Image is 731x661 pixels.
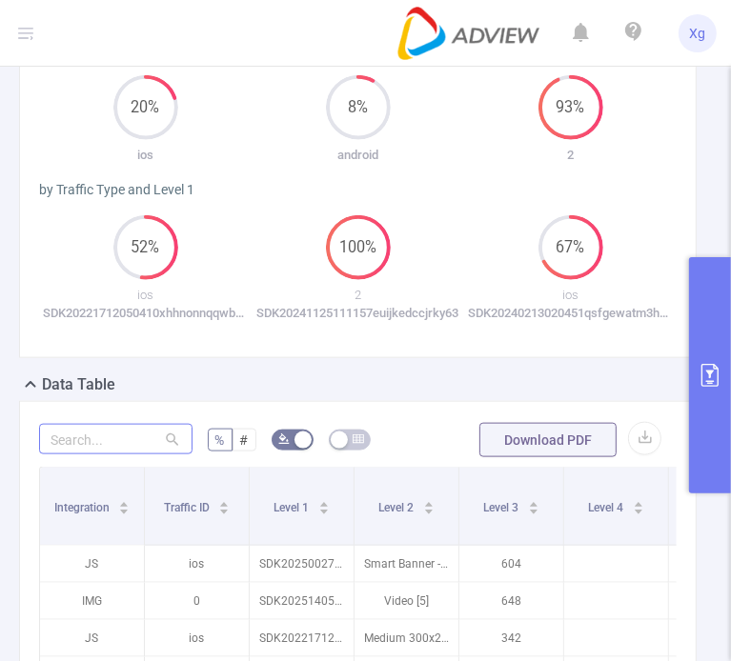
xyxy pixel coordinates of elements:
[274,501,312,514] span: Level 1
[483,501,521,514] span: Level 3
[118,499,130,511] div: Sort
[423,499,435,511] div: Sort
[479,423,617,457] button: Download PDF
[164,501,213,514] span: Traffic ID
[353,433,364,445] i: icon: table
[318,507,329,512] i: icon: caret-down
[250,583,354,619] p: SDK202514050206455r9iip1n5libqsc
[528,499,539,511] div: Sort
[54,501,112,514] span: Integration
[326,100,391,115] span: 8%
[39,180,194,200] div: by Traffic Type and Level 1
[145,620,249,656] p: ios
[145,546,249,582] p: ios
[538,240,603,255] span: 67%
[355,583,458,619] p: Video [5]
[633,499,644,511] div: Sort
[528,499,538,505] i: icon: caret-up
[42,373,115,396] h2: Data Table
[39,286,252,305] p: ios
[219,507,230,512] i: icon: caret-down
[40,546,144,582] p: JS
[690,14,706,52] span: Xg
[326,240,391,255] span: 100%
[633,499,643,505] i: icon: caret-up
[278,433,290,445] i: icon: bg-colors
[113,100,178,115] span: 20%
[39,304,252,323] p: SDK20221712050410xhhnonnqqwbv3yi
[459,546,563,582] p: 604
[119,499,130,505] i: icon: caret-up
[39,424,193,454] input: Search...
[459,583,563,619] p: 648
[528,507,538,512] i: icon: caret-down
[633,507,643,512] i: icon: caret-down
[588,501,626,514] span: Level 4
[318,499,329,505] i: icon: caret-up
[252,146,464,165] p: android
[355,546,458,582] p: Smart Banner - 320x50 [0]
[459,620,563,656] p: 342
[215,432,225,448] span: %
[113,240,178,255] span: 52%
[464,304,677,323] p: SDK20240213020451qsfgewatm3hwx06
[538,100,603,115] span: 93%
[378,501,416,514] span: Level 2
[355,620,458,656] p: Medium 300x250 [11]
[240,432,249,448] span: #
[218,499,230,511] div: Sort
[423,507,434,512] i: icon: caret-down
[40,583,144,619] p: IMG
[423,499,434,505] i: icon: caret-up
[219,499,230,505] i: icon: caret-up
[464,146,677,165] p: 2
[252,286,464,305] p: 2
[250,620,354,656] p: SDK20221712050410xhhnonnqqwbv3yi
[40,620,144,656] p: JS
[252,304,464,323] p: SDK20241125111157euijkedccjrky63
[145,583,249,619] p: 0
[464,286,677,305] p: ios
[119,507,130,512] i: icon: caret-down
[318,499,330,511] div: Sort
[39,146,252,165] p: ios
[250,546,354,582] p: SDK20250027120226cxxdb7eglzgd08b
